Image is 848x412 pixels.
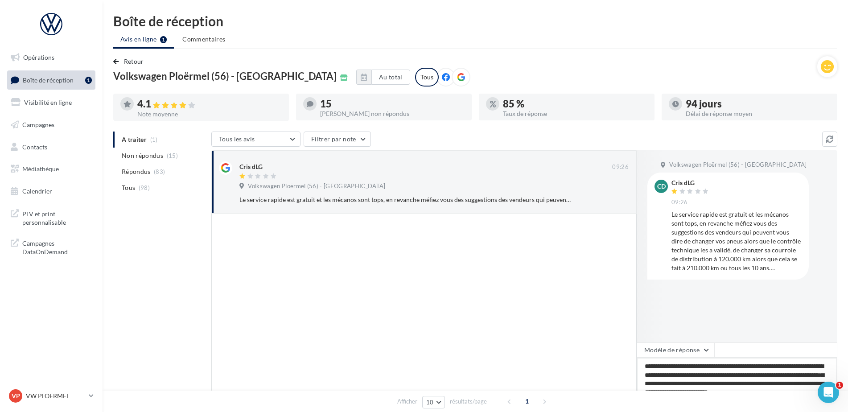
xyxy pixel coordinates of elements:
div: 4.1 [137,99,282,109]
span: 10 [426,399,434,406]
div: Taux de réponse [503,111,647,117]
span: Retour [124,58,144,65]
a: Contacts [5,138,97,157]
span: Répondus [122,167,151,176]
a: Boîte de réception1 [5,70,97,90]
button: Retour [113,56,148,67]
button: Au total [371,70,410,85]
span: Opérations [23,54,54,61]
iframe: Intercom live chat [818,382,839,403]
span: Contacts [22,143,47,150]
span: 09:26 [671,198,688,206]
a: VP VW PLOERMEL [7,387,95,404]
button: 10 [422,396,445,408]
span: Campagnes [22,121,54,128]
button: Tous les avis [211,132,301,147]
span: Boîte de réception [23,76,74,83]
a: Visibilité en ligne [5,93,97,112]
span: (98) [139,184,150,191]
span: 1 [836,382,843,389]
span: Médiathèque [22,165,59,173]
span: Tous les avis [219,135,255,143]
span: Commentaires [182,35,225,44]
button: Au total [356,70,410,85]
div: Délai de réponse moyen [686,111,830,117]
a: Campagnes DataOnDemand [5,234,97,260]
a: Calendrier [5,182,97,201]
span: Non répondus [122,151,163,160]
div: Le service rapide est gratuit et les mécanos sont tops, en revanche méfiez vous des suggestions d... [671,210,802,272]
div: [PERSON_NAME] non répondus [320,111,465,117]
span: résultats/page [450,397,487,406]
span: Calendrier [22,187,52,195]
span: 09:26 [612,163,629,171]
a: Opérations [5,48,97,67]
span: Visibilité en ligne [24,99,72,106]
div: Tous [415,68,439,87]
div: Le service rapide est gratuit et les mécanos sont tops, en revanche méfiez vous des suggestions d... [239,195,571,204]
span: Campagnes DataOnDemand [22,237,92,256]
span: Volkswagen Ploërmel (56) - [GEOGRAPHIC_DATA] [669,161,807,169]
div: Boîte de réception [113,14,837,28]
span: Cd [657,182,666,191]
div: Cris dLG [671,180,711,186]
button: Modèle de réponse [637,342,714,358]
div: 15 [320,99,465,109]
button: Filtrer par note [304,132,371,147]
div: 85 % [503,99,647,109]
div: 1 [85,77,92,84]
span: (83) [154,168,165,175]
a: Campagnes [5,115,97,134]
span: PLV et print personnalisable [22,208,92,227]
div: 94 jours [686,99,830,109]
span: 1 [520,394,534,408]
a: PLV et print personnalisable [5,204,97,231]
p: VW PLOERMEL [26,391,85,400]
span: Volkswagen Ploërmel (56) - [GEOGRAPHIC_DATA] [248,182,385,190]
span: Afficher [397,397,417,406]
span: VP [12,391,20,400]
span: Tous [122,183,135,192]
div: Note moyenne [137,111,282,117]
span: (15) [167,152,178,159]
span: Volkswagen Ploërmel (56) - [GEOGRAPHIC_DATA] [113,71,337,81]
a: Médiathèque [5,160,97,178]
div: Cris dLG [239,162,263,171]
